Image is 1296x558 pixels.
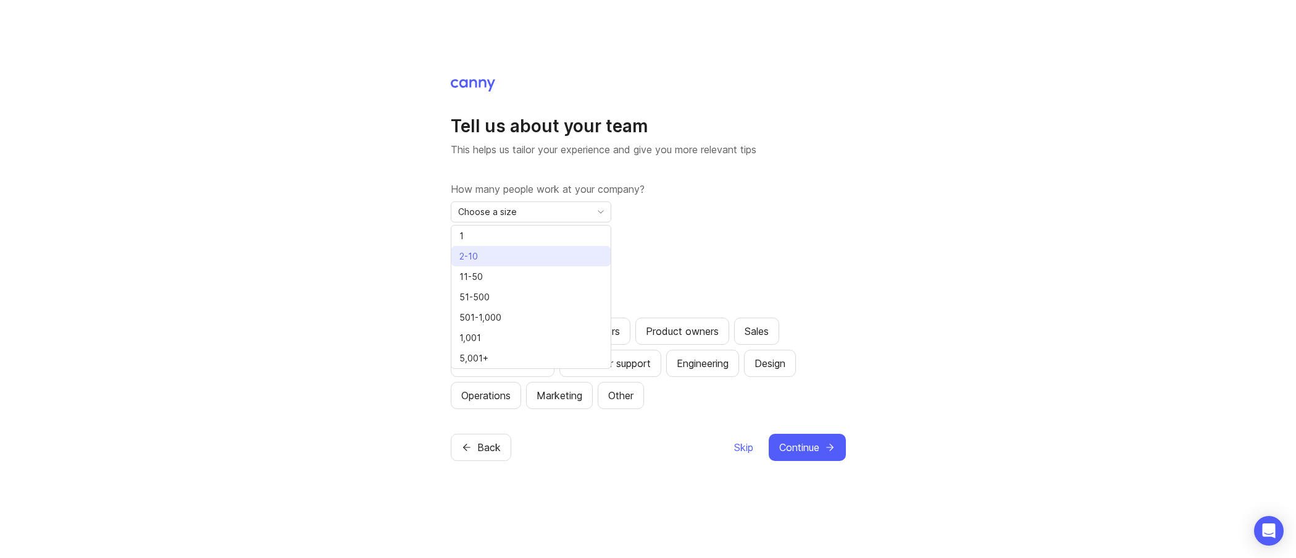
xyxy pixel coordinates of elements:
[461,388,511,403] div: Operations
[755,356,785,371] div: Design
[769,434,846,461] button: Continue
[1254,516,1284,546] div: Open Intercom Messenger
[451,240,846,255] label: What is your role?
[744,350,796,377] button: Design
[666,350,739,377] button: Engineering
[451,182,846,197] label: How many people work at your company?
[646,324,719,339] div: Product owners
[459,270,483,284] span: 11-50
[598,382,644,409] button: Other
[459,229,464,243] span: 1
[734,434,754,461] button: Skip
[451,434,511,461] button: Back
[451,142,846,157] p: This helps us tailor your experience and give you more relevant tips
[458,205,517,219] span: Choose a size
[591,207,611,217] svg: toggle icon
[779,440,819,455] span: Continue
[451,382,521,409] button: Operations
[451,298,846,313] label: Which teams will be using Canny?
[459,311,501,324] span: 501-1,000
[459,290,490,304] span: 51-500
[459,352,488,365] span: 5,001+
[459,331,481,345] span: 1,001
[537,388,582,403] div: Marketing
[451,201,611,222] div: toggle menu
[608,388,633,403] div: Other
[745,324,769,339] div: Sales
[734,318,779,345] button: Sales
[677,356,729,371] div: Engineering
[451,79,495,91] img: Canny Home
[635,318,729,345] button: Product owners
[459,250,478,263] span: 2-10
[451,115,846,137] h1: Tell us about your team
[734,440,753,455] span: Skip
[477,440,501,455] span: Back
[526,382,593,409] button: Marketing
